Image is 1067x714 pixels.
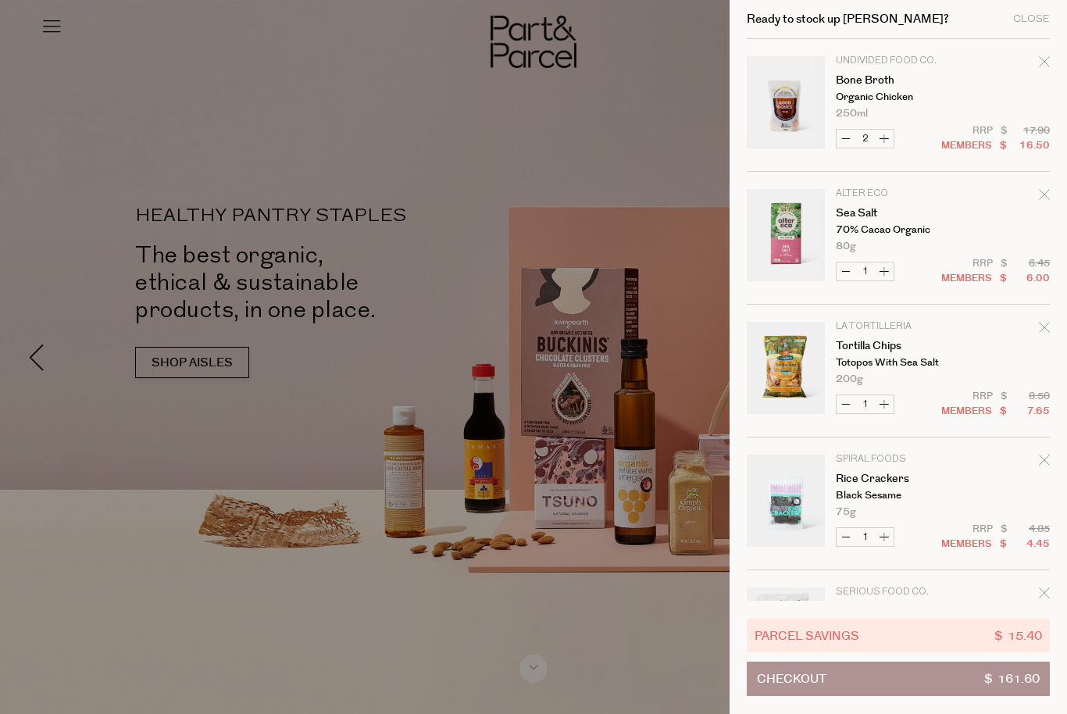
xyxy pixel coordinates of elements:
span: 250ml [836,109,868,119]
div: Remove Bone Broth [1039,54,1050,75]
span: Checkout [757,662,826,695]
div: Remove Popcorn Multi-Pack [1039,585,1050,606]
a: Tortilla Chips [836,341,957,352]
div: Remove Rice Crackers [1039,452,1050,473]
h2: Ready to stock up [PERSON_NAME]? [747,13,949,25]
div: Close [1013,14,1050,24]
p: Organic Chicken [836,92,957,102]
p: Alter Eco [836,189,957,198]
input: QTY Rice Crackers [855,528,875,546]
a: Bone Broth [836,75,957,86]
span: Parcel Savings [755,627,859,644]
input: QTY Bone Broth [855,130,875,148]
p: Black Sesame [836,491,957,501]
div: Remove Tortilla Chips [1039,320,1050,341]
p: Totopos with Sea Salt [836,358,957,368]
input: QTY Sea Salt [855,262,875,280]
p: Serious Food Co. [836,587,957,597]
p: 70% Cacao Organic [836,225,957,235]
span: $ 15.40 [994,627,1042,644]
p: La Tortilleria [836,322,957,331]
div: Remove Sea Salt [1039,187,1050,208]
input: QTY Tortilla Chips [855,395,875,413]
span: $ 161.60 [984,662,1040,695]
a: Sea Salt [836,208,957,219]
a: Rice Crackers [836,473,957,484]
span: 200g [836,374,863,384]
p: Spiral Foods [836,455,957,464]
button: Checkout$ 161.60 [747,662,1050,696]
p: Undivided Food Co. [836,56,957,66]
span: 75g [836,507,856,517]
span: 80g [836,241,856,252]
